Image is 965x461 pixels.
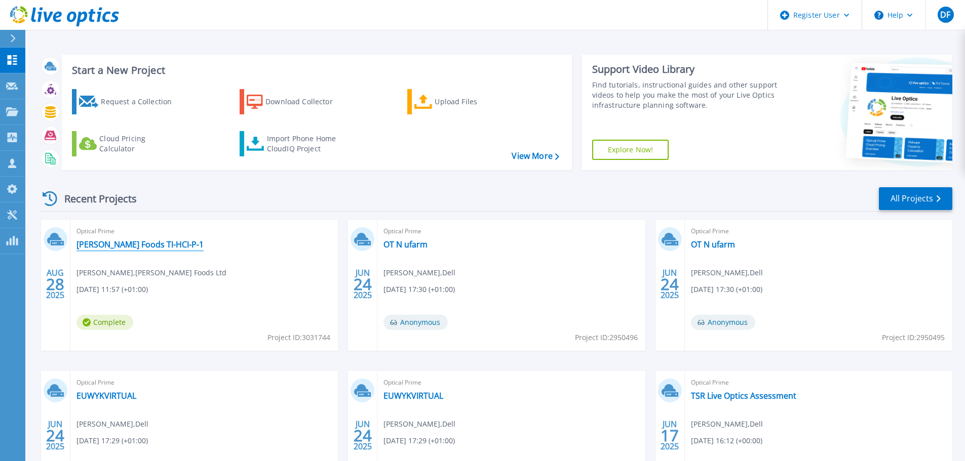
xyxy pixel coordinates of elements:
[76,315,133,330] span: Complete
[592,140,669,160] a: Explore Now!
[691,284,762,295] span: [DATE] 17:30 (+01:00)
[661,431,679,440] span: 17
[267,134,346,154] div: Import Phone Home CloudIQ Project
[353,266,372,303] div: JUN 2025
[383,391,443,401] a: EUWYKVIRTUAL
[76,284,148,295] span: [DATE] 11:57 (+01:00)
[691,435,762,446] span: [DATE] 16:12 (+00:00)
[76,391,136,401] a: EUWYKVIRTUAL
[76,267,226,278] span: [PERSON_NAME] , [PERSON_NAME] Foods Ltd
[691,391,796,401] a: TSR Live Optics Assessment
[265,92,346,112] div: Download Collector
[76,239,204,249] a: [PERSON_NAME] Foods TI-HCI-P-1
[661,280,679,288] span: 24
[354,431,372,440] span: 24
[76,435,148,446] span: [DATE] 17:29 (+01:00)
[99,134,180,154] div: Cloud Pricing Calculator
[383,315,448,330] span: Anonymous
[660,417,679,454] div: JUN 2025
[76,418,148,430] span: [PERSON_NAME] , Dell
[383,435,455,446] span: [DATE] 17:29 (+01:00)
[512,151,559,161] a: View More
[72,65,559,76] h3: Start a New Project
[691,418,763,430] span: [PERSON_NAME] , Dell
[691,226,946,237] span: Optical Prime
[46,266,65,303] div: AUG 2025
[354,280,372,288] span: 24
[940,11,950,19] span: DF
[383,267,455,278] span: [PERSON_NAME] , Dell
[592,80,781,110] div: Find tutorials, instructional guides and other support videos to help you make the most of your L...
[267,332,330,343] span: Project ID: 3031744
[46,431,64,440] span: 24
[383,418,455,430] span: [PERSON_NAME] , Dell
[575,332,638,343] span: Project ID: 2950496
[879,187,952,210] a: All Projects
[46,280,64,288] span: 28
[101,92,182,112] div: Request a Collection
[407,89,520,114] a: Upload Files
[383,377,639,388] span: Optical Prime
[660,266,679,303] div: JUN 2025
[76,377,332,388] span: Optical Prime
[383,284,455,295] span: [DATE] 17:30 (+01:00)
[383,226,639,237] span: Optical Prime
[691,377,946,388] span: Optical Prime
[691,239,735,249] a: OT N ufarm
[882,332,945,343] span: Project ID: 2950495
[383,239,428,249] a: OT N ufarm
[592,63,781,76] div: Support Video Library
[691,267,763,278] span: [PERSON_NAME] , Dell
[72,89,185,114] a: Request a Collection
[353,417,372,454] div: JUN 2025
[76,226,332,237] span: Optical Prime
[46,417,65,454] div: JUN 2025
[691,315,755,330] span: Anonymous
[240,89,353,114] a: Download Collector
[435,92,516,112] div: Upload Files
[72,131,185,156] a: Cloud Pricing Calculator
[39,186,150,211] div: Recent Projects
